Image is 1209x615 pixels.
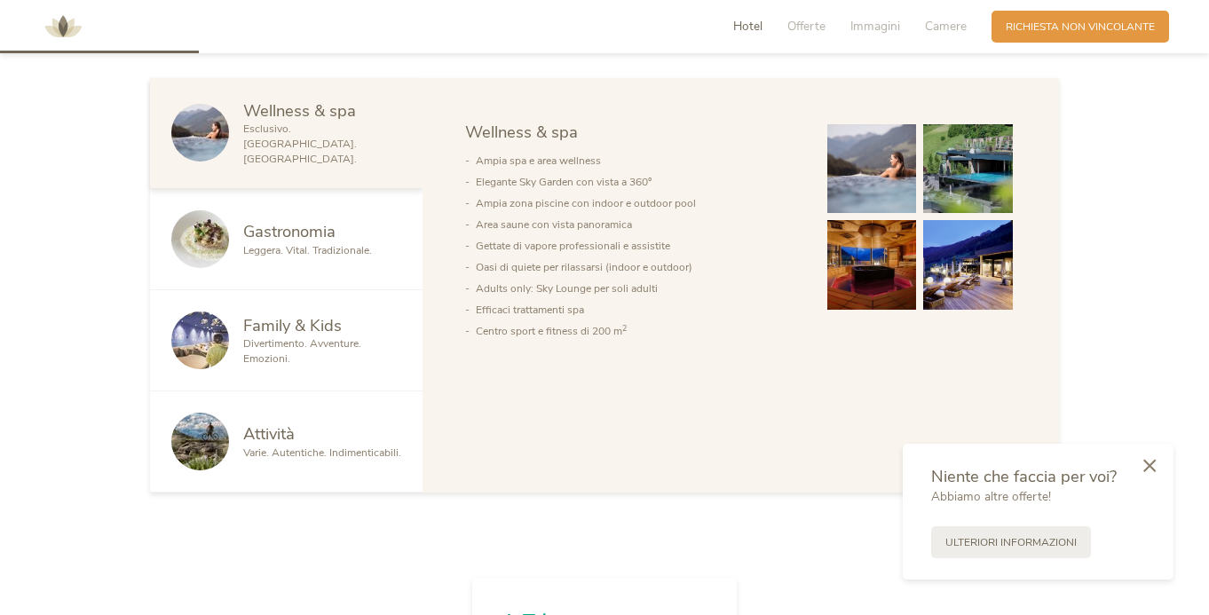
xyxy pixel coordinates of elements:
span: Offerte [787,18,826,35]
li: Ampia spa e area wellness [476,150,799,171]
span: Ulteriori informazioni [945,535,1077,550]
span: Wellness & spa [243,99,356,122]
span: Divertimento. Avventure. Emozioni. [243,336,361,366]
li: Efficaci trattamenti spa [476,299,799,320]
span: Niente che faccia per voi? [931,465,1117,487]
span: Gastronomia [243,220,336,242]
sup: 2 [622,323,627,334]
a: Ulteriori informazioni [931,526,1091,558]
span: Richiesta non vincolante [1006,20,1155,35]
span: Attività [243,422,295,445]
li: Ampia zona piscine con indoor e outdoor pool [476,193,799,214]
a: AMONTI & LUNARIS Wellnessresort [36,21,90,31]
span: Camere [925,18,967,35]
li: Centro sport e fitness di 200 m [476,320,799,342]
li: Area saune con vista panoramica [476,214,799,235]
span: Family & Kids [243,314,342,336]
span: Wellness & spa [465,121,578,143]
span: Hotel [733,18,763,35]
span: Varie. Autentiche. Indimenticabili. [243,445,401,460]
span: Abbiamo altre offerte! [931,488,1051,505]
li: Elegante Sky Garden con vista a 360° [476,171,799,193]
li: Oasi di quiete per rilassarsi (indoor e outdoor) [476,256,799,278]
span: Immagini [850,18,900,35]
li: Gettate di vapore professionali e assistite [476,235,799,256]
span: Esclusivo. [GEOGRAPHIC_DATA]. [GEOGRAPHIC_DATA]. [243,122,357,166]
li: Adults only: Sky Lounge per soli adulti [476,278,799,299]
span: Leggera. Vital. Tradizionale. [243,243,372,257]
